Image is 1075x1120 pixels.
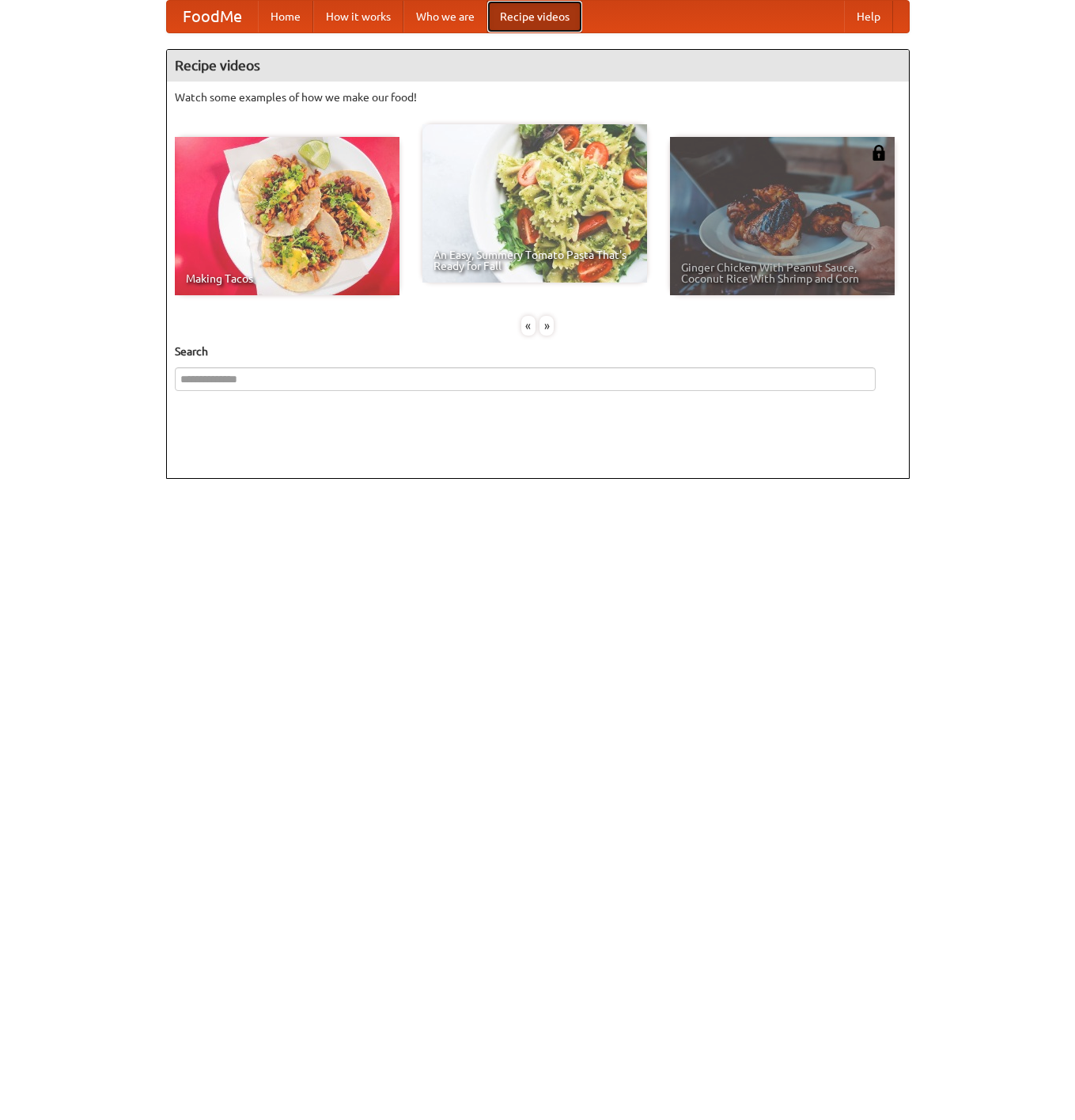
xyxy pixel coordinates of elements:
a: Help [844,1,893,32]
h5: Search [175,344,901,359]
a: Making Tacos [175,137,399,295]
p: Watch some examples of how we make our food! [175,89,901,105]
img: 483408.png [871,145,887,161]
a: An Easy, Summery Tomato Pasta That's Ready for Fall [422,124,647,283]
a: Recipe videos [487,1,582,32]
div: « [521,316,536,336]
span: Making Tacos [186,273,388,284]
a: Home [258,1,313,32]
span: An Easy, Summery Tomato Pasta That's Ready for Fall [433,249,636,271]
a: How it works [313,1,403,32]
a: Who we are [403,1,487,32]
div: » [539,316,554,336]
h4: Recipe videos [167,50,909,82]
a: FoodMe [167,1,258,32]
